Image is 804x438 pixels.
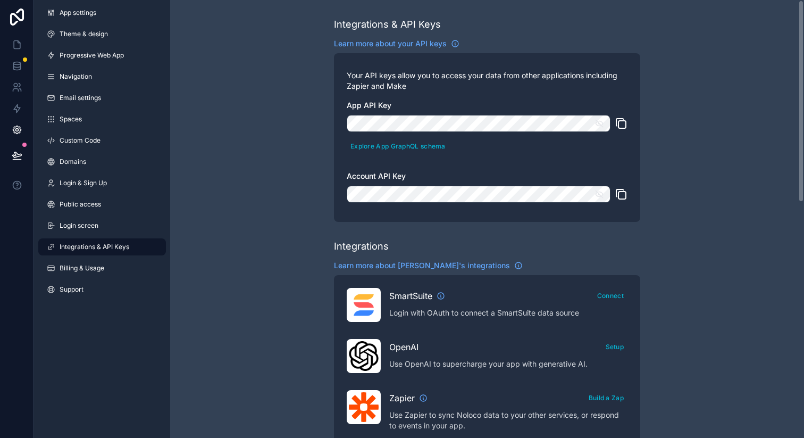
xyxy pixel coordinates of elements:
[389,359,627,369] p: Use OpenAI to supercharge your app with generative AI.
[60,200,101,209] span: Public access
[389,341,418,353] span: OpenAI
[585,390,627,406] button: Build a Zap
[38,217,166,234] a: Login screen
[38,175,166,192] a: Login & Sign Up
[389,308,627,318] p: Login with OAuth to connect a SmartSuite data source
[334,17,441,32] div: Integrations & API Keys
[60,51,124,60] span: Progressive Web App
[389,290,432,302] span: SmartSuite
[38,111,166,128] a: Spaces
[38,153,166,170] a: Domains
[593,290,627,300] a: Connect
[334,38,459,49] a: Learn more about your API keys
[38,260,166,277] a: Billing & Usage
[593,288,627,303] button: Connect
[60,243,129,251] span: Integrations & API Keys
[38,68,166,85] a: Navigation
[60,115,82,123] span: Spaces
[38,26,166,43] a: Theme & design
[60,221,98,230] span: Login screen
[349,341,379,371] img: OpenAI
[60,94,101,102] span: Email settings
[602,341,628,351] a: Setup
[60,285,83,294] span: Support
[602,339,628,354] button: Setup
[334,239,389,254] div: Integrations
[349,392,379,422] img: Zapier
[389,410,627,431] p: Use Zapier to sync Noloco data to your other services, or respond to events in your app.
[60,158,86,166] span: Domains
[60,264,104,272] span: Billing & Usage
[347,171,406,180] span: Account API Key
[60,179,107,187] span: Login & Sign Up
[38,281,166,298] a: Support
[60,9,96,17] span: App settings
[347,70,627,92] p: Your API keys allow you to access your data from other applications including Zapier and Make
[347,138,449,154] button: Explore App GraphQL schema
[389,392,415,404] span: Zapier
[38,89,166,106] a: Email settings
[347,101,391,110] span: App API Key
[60,30,108,38] span: Theme & design
[347,140,449,151] a: Explore App GraphQL schema
[38,196,166,213] a: Public access
[60,136,100,145] span: Custom Code
[334,38,447,49] span: Learn more about your API keys
[585,392,627,402] a: Build a Zap
[334,260,510,271] span: Learn more about [PERSON_NAME]'s integrations
[38,132,166,149] a: Custom Code
[349,290,379,320] img: SmartSuite
[38,4,166,21] a: App settings
[60,72,92,81] span: Navigation
[38,238,166,255] a: Integrations & API Keys
[334,260,523,271] a: Learn more about [PERSON_NAME]'s integrations
[38,47,166,64] a: Progressive Web App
